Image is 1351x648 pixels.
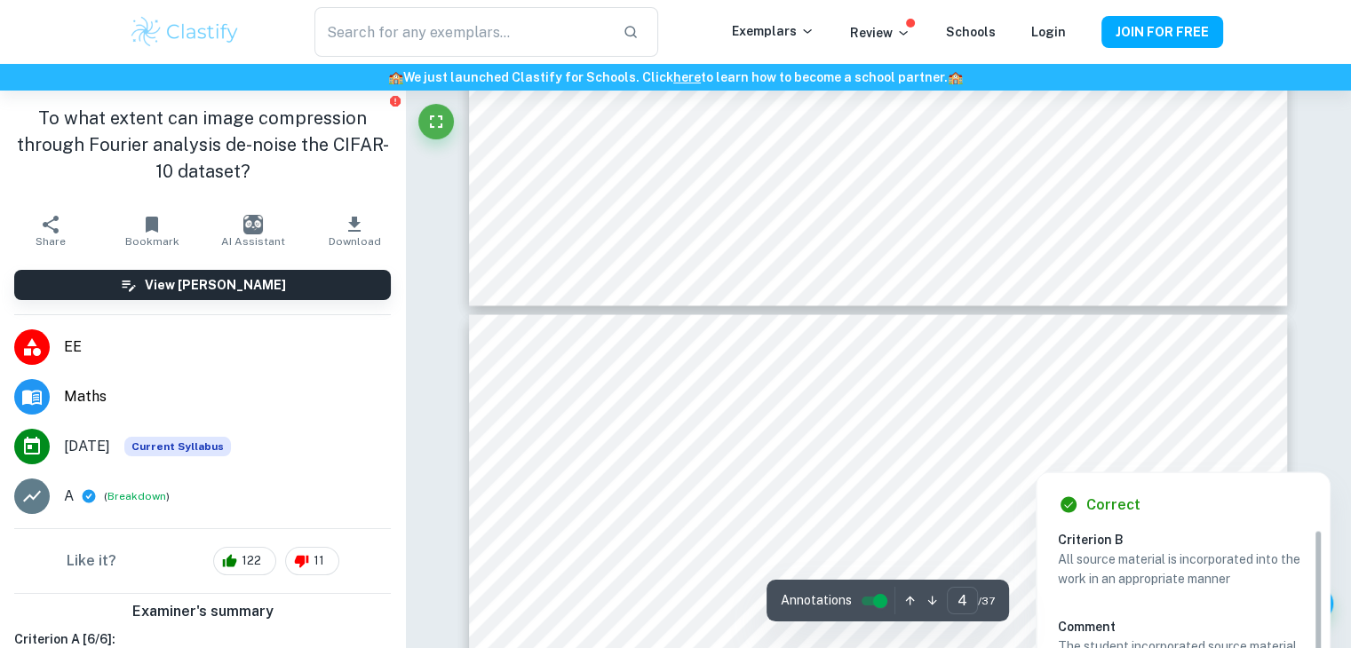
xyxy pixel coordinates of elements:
[14,270,391,300] button: View [PERSON_NAME]
[232,552,271,570] span: 122
[732,21,815,41] p: Exemplars
[124,437,231,456] div: This exemplar is based on the current syllabus. Feel free to refer to it for inspiration/ideas wh...
[67,550,116,572] h6: Like it?
[781,591,852,610] span: Annotations
[1086,494,1140,515] h6: Correct
[107,488,166,504] button: Breakdown
[673,70,701,84] a: here
[285,547,339,575] div: 11
[1101,16,1223,48] button: JOIN FOR FREE
[14,105,391,185] h1: To what extent can image compression through Fourier analysis de-noise the CIFAR-10 dataset?
[221,235,285,248] span: AI Assistant
[125,235,179,248] span: Bookmark
[388,94,401,107] button: Report issue
[213,547,276,575] div: 122
[388,70,403,84] span: 🏫
[948,70,963,84] span: 🏫
[64,386,391,407] span: Maths
[1058,616,1308,636] h6: Comment
[1031,25,1066,39] a: Login
[304,206,405,256] button: Download
[1058,529,1323,549] h6: Criterion B
[418,104,454,139] button: Fullscreen
[101,206,203,256] button: Bookmark
[850,23,910,43] p: Review
[243,215,263,234] img: AI Assistant
[64,436,110,457] span: [DATE]
[304,552,334,570] span: 11
[946,25,996,39] a: Schools
[64,486,74,507] p: A
[1058,549,1308,588] p: All source material is incorporated into the work in an appropriate manner
[7,601,398,622] h6: Examiner's summary
[329,235,381,248] span: Download
[124,437,231,456] span: Current Syllabus
[104,488,170,505] span: ( )
[129,14,242,50] img: Clastify logo
[4,67,1347,87] h6: We just launched Clastify for Schools. Click to learn how to become a school partner.
[145,275,286,295] h6: View [PERSON_NAME]
[64,336,391,358] span: EE
[978,593,995,609] span: / 37
[36,235,66,248] span: Share
[314,7,608,57] input: Search for any exemplars...
[203,206,304,256] button: AI Assistant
